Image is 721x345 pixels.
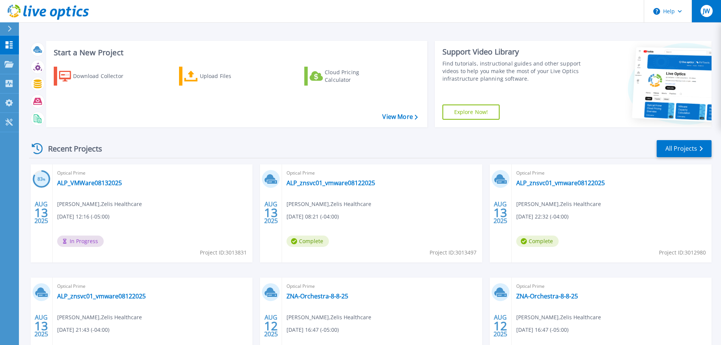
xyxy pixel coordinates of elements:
a: Cloud Pricing Calculator [304,67,389,86]
div: Upload Files [200,69,260,84]
span: 12 [494,323,507,329]
span: Optical Prime [516,282,707,290]
span: [DATE] 12:16 (-05:00) [57,212,109,221]
span: 13 [34,323,48,329]
span: JW [703,8,710,14]
span: 13 [494,209,507,216]
span: % [43,177,45,181]
span: 13 [34,209,48,216]
a: View More [382,113,417,120]
a: Explore Now! [442,105,500,120]
span: [DATE] 16:47 (-05:00) [516,326,568,334]
span: [PERSON_NAME] , Zelis Healthcare [287,200,371,208]
span: In Progress [57,236,104,247]
span: Optical Prime [287,169,477,177]
span: [PERSON_NAME] , Zelis Healthcare [57,200,142,208]
span: Optical Prime [287,282,477,290]
a: ZNA-Orchestra-8-8-25 [516,292,578,300]
span: 12 [264,323,278,329]
span: Complete [516,236,559,247]
span: [PERSON_NAME] , Zelis Healthcare [287,313,371,322]
div: AUG 2025 [493,312,508,340]
div: AUG 2025 [34,199,48,226]
span: Project ID: 3013497 [430,248,477,257]
div: Recent Projects [29,139,112,158]
span: Optical Prime [57,169,248,177]
span: [DATE] 22:32 (-04:00) [516,212,568,221]
h3: Start a New Project [54,48,417,57]
div: Download Collector [73,69,134,84]
div: AUG 2025 [264,199,278,226]
span: [DATE] 16:47 (-05:00) [287,326,339,334]
a: ALP_znsvc01_vmware08122025 [287,179,375,187]
a: ZNA-Orchestra-8-8-25 [287,292,348,300]
span: [DATE] 08:21 (-04:00) [287,212,339,221]
a: Upload Files [179,67,263,86]
span: Project ID: 3012980 [659,248,706,257]
span: [PERSON_NAME] , Zelis Healthcare [57,313,142,322]
div: Cloud Pricing Calculator [325,69,385,84]
span: Optical Prime [57,282,248,290]
h3: 83 [33,175,50,184]
span: Complete [287,236,329,247]
a: ALP_VMWare08132025 [57,179,122,187]
a: Download Collector [54,67,138,86]
span: [DATE] 21:43 (-04:00) [57,326,109,334]
div: Find tutorials, instructional guides and other support videos to help you make the most of your L... [442,60,584,83]
a: ALP_znsvc01_vmware08122025 [57,292,146,300]
span: [PERSON_NAME] , Zelis Healthcare [516,200,601,208]
span: Optical Prime [516,169,707,177]
div: Support Video Library [442,47,584,57]
a: ALP_znsvc01_vmware08122025 [516,179,605,187]
span: Project ID: 3013831 [200,248,247,257]
a: All Projects [657,140,712,157]
div: AUG 2025 [264,312,278,340]
div: AUG 2025 [34,312,48,340]
div: AUG 2025 [493,199,508,226]
span: 13 [264,209,278,216]
span: [PERSON_NAME] , Zelis Healthcare [516,313,601,322]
